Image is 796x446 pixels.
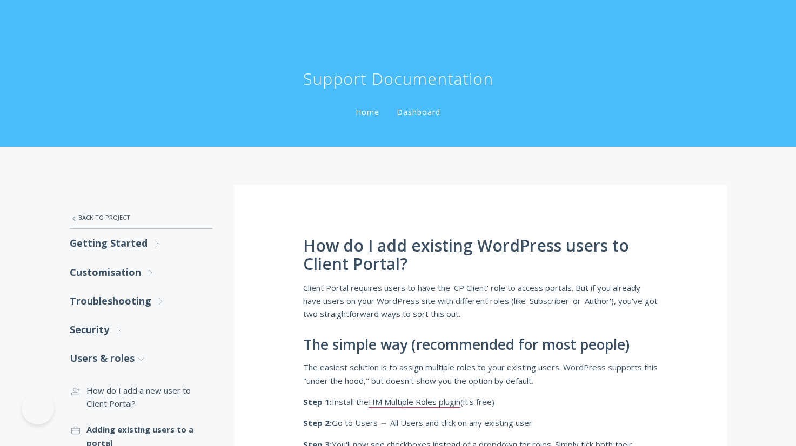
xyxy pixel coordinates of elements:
p: Install the (it's free) [303,395,658,408]
a: Users & roles [70,344,212,373]
h2: The simple way (recommended for most people) [303,337,658,353]
h1: How do I add existing WordPress users to Client Portal? [303,236,658,273]
p: Client Portal requires users to have the 'CP Client' role to access portals. But if you already h... [303,281,658,321]
a: How do I add a new user to Client Portal? [70,377,212,417]
h1: Support Documentation [303,68,493,90]
p: The easiest solution is to assign multiple roles to your existing users. WordPress supports this ... [303,361,658,387]
a: Security [70,315,212,344]
a: Dashboard [394,107,443,117]
a: Customisation [70,258,212,287]
strong: Step 2: [303,417,332,428]
p: Go to Users → All Users and click on any existing user [303,416,658,429]
a: Getting Started [70,229,212,258]
strong: Step 1: [303,396,332,407]
a: Back to Project [70,206,212,229]
iframe: Toggle Customer Support [22,392,54,424]
a: Troubleshooting [70,287,212,315]
a: HM Multiple Roles plugin [369,396,460,408]
a: Home [353,107,382,117]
